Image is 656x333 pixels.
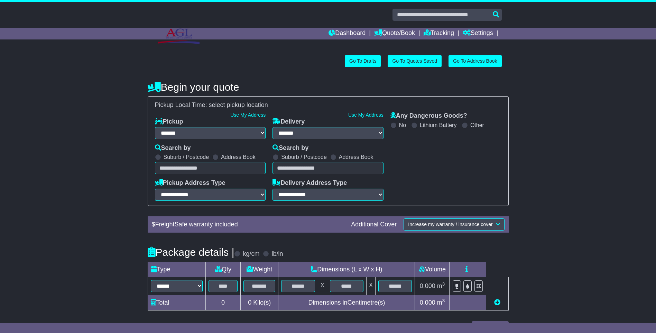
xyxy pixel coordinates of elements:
span: m [437,299,445,306]
td: Weight [241,262,278,277]
div: Pickup Local Time: [151,101,505,109]
span: select pickup location [209,101,268,108]
a: Quote/Book [374,28,415,39]
a: Go To Address Book [449,55,501,67]
div: $ FreightSafe warranty included [148,221,348,228]
span: Increase my warranty / insurance cover [408,222,492,227]
a: Go To Quotes Saved [388,55,442,67]
td: Volume [415,262,450,277]
td: x [367,277,376,295]
td: Dimensions in Centimetre(s) [278,295,415,310]
label: No [399,122,406,128]
span: 0.000 [420,299,435,306]
label: Lithium Battery [420,122,457,128]
label: Suburb / Postcode [281,154,327,160]
label: Search by [272,144,308,152]
td: Total [148,295,205,310]
label: Suburb / Postcode [164,154,209,160]
td: Qty [205,262,241,277]
h4: Package details | [148,246,234,258]
a: Add new item [494,299,500,306]
td: Dimensions (L x W x H) [278,262,415,277]
sup: 3 [442,281,445,287]
a: Settings [463,28,493,39]
div: Additional Cover [348,221,400,228]
a: Use My Address [230,112,266,118]
a: Tracking [424,28,454,39]
sup: 3 [442,298,445,303]
span: 0 [248,299,251,306]
button: Increase my warranty / insurance cover [404,218,504,231]
td: x [318,277,327,295]
h4: Begin your quote [148,81,509,93]
span: m [437,282,445,289]
label: kg/cm [243,250,259,258]
td: 0 [205,295,241,310]
label: lb/in [271,250,283,258]
a: Use My Address [348,112,384,118]
label: Any Dangerous Goods? [390,112,467,120]
a: Dashboard [329,28,366,39]
label: Address Book [221,154,256,160]
td: Kilo(s) [241,295,278,310]
label: Address Book [339,154,373,160]
label: Search by [155,144,191,152]
label: Delivery Address Type [272,179,347,187]
a: Go To Drafts [345,55,381,67]
label: Pickup [155,118,183,126]
label: Delivery [272,118,305,126]
label: Pickup Address Type [155,179,225,187]
td: Type [148,262,205,277]
span: 0.000 [420,282,435,289]
label: Other [470,122,484,128]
